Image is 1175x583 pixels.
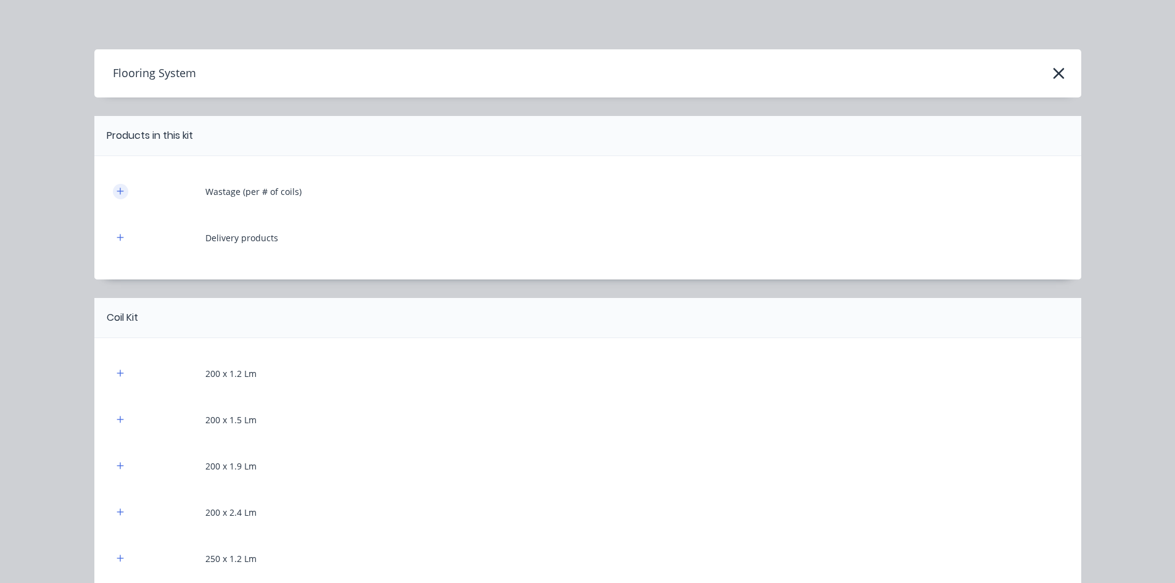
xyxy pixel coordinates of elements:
div: Products in this kit [107,128,193,143]
div: Wastage (per # of coils) [205,185,302,198]
div: Coil Kit [107,310,138,325]
div: 200 x 1.2 Lm [205,367,257,380]
div: 200 x 2.4 Lm [205,506,257,519]
div: 200 x 1.9 Lm [205,460,257,473]
div: 200 x 1.5 Lm [205,413,257,426]
div: 250 x 1.2 Lm [205,552,257,565]
div: Delivery products [205,231,278,244]
h4: Flooring System [94,62,196,85]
